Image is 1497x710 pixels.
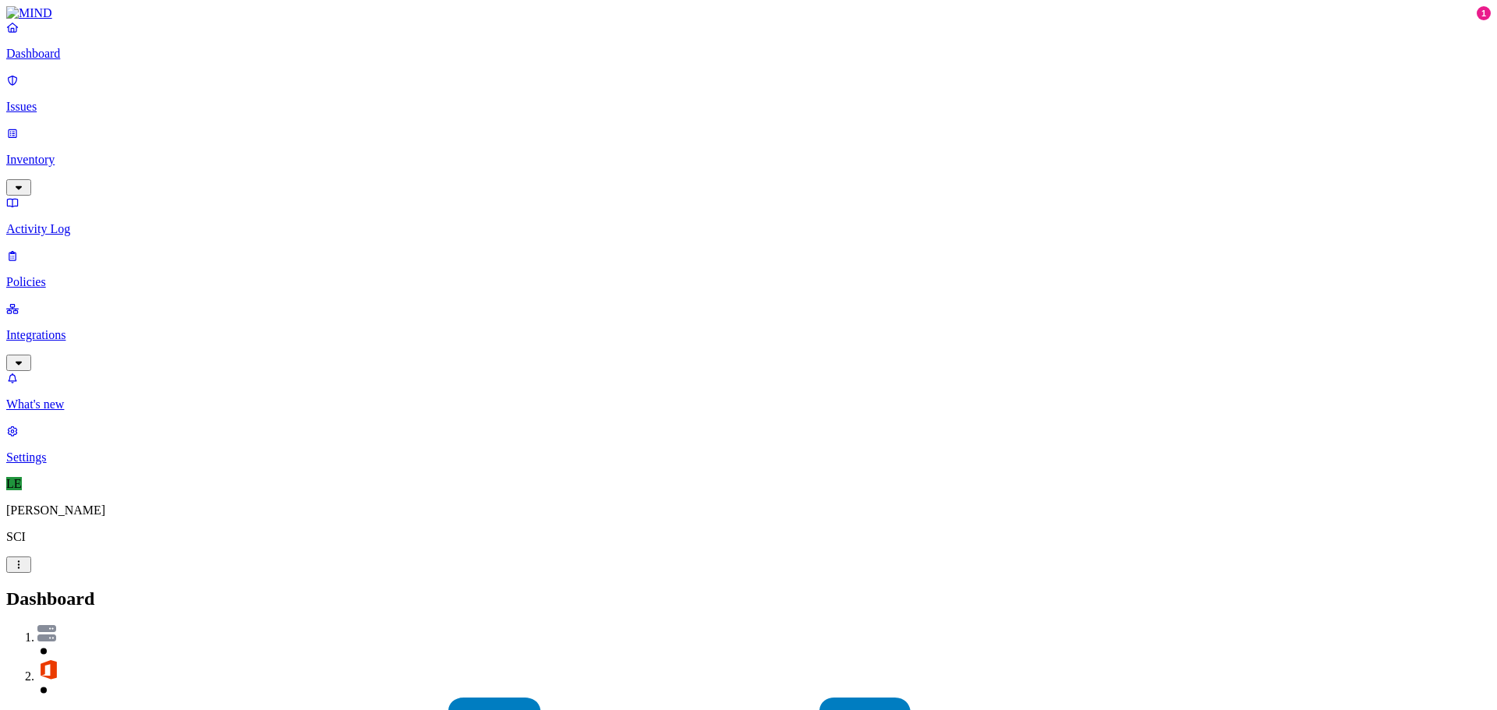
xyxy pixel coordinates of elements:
[37,625,56,641] img: svg%3e
[6,371,1491,412] a: What's new
[6,397,1491,412] p: What's new
[6,530,1491,544] p: SCI
[6,503,1491,517] p: [PERSON_NAME]
[6,126,1491,193] a: Inventory
[6,73,1491,114] a: Issues
[6,275,1491,289] p: Policies
[6,20,1491,61] a: Dashboard
[6,328,1491,342] p: Integrations
[6,222,1491,236] p: Activity Log
[6,249,1491,289] a: Policies
[6,196,1491,236] a: Activity Log
[6,588,1491,609] h2: Dashboard
[6,47,1491,61] p: Dashboard
[6,100,1491,114] p: Issues
[6,302,1491,369] a: Integrations
[6,6,52,20] img: MIND
[6,450,1491,465] p: Settings
[6,153,1491,167] p: Inventory
[6,424,1491,465] a: Settings
[37,659,59,680] img: svg%3e
[1477,6,1491,20] div: 1
[6,6,1491,20] a: MIND
[6,477,22,490] span: LE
